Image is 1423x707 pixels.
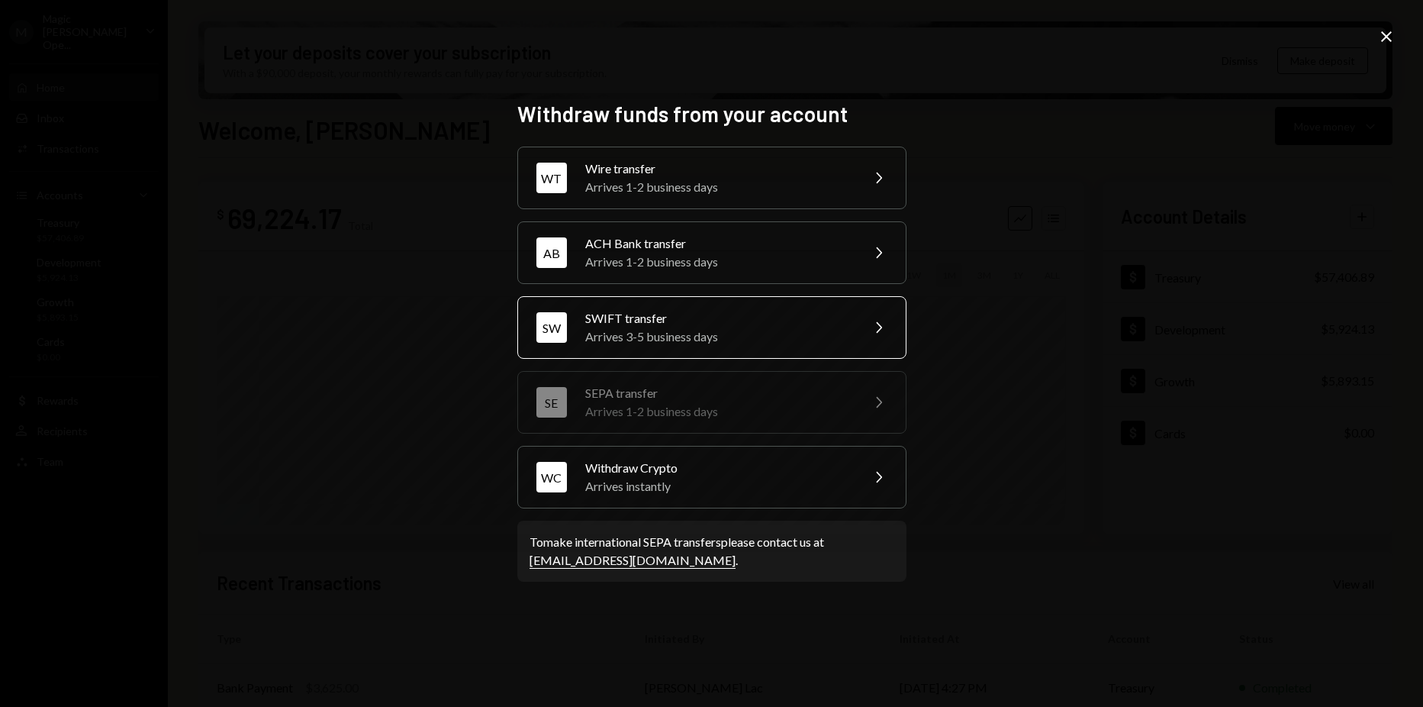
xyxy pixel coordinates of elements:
[517,221,906,284] button: ABACH Bank transferArrives 1-2 business days
[585,477,851,496] div: Arrives instantly
[585,253,851,271] div: Arrives 1-2 business days
[536,237,567,268] div: AB
[536,163,567,193] div: WT
[517,99,906,129] h2: Withdraw funds from your account
[585,234,851,253] div: ACH Bank transfer
[517,147,906,209] button: WTWire transferArrives 1-2 business days
[536,387,567,418] div: SE
[585,160,851,178] div: Wire transfer
[517,296,906,359] button: SWSWIFT transferArrives 3-5 business days
[536,462,567,492] div: WC
[530,533,894,570] div: To make international SEPA transfers please contact us at .
[536,312,567,343] div: SW
[517,446,906,508] button: WCWithdraw CryptoArrives instantly
[585,459,851,477] div: Withdraw Crypto
[585,178,851,196] div: Arrives 1-2 business days
[530,553,736,569] a: [EMAIL_ADDRESS][DOMAIN_NAME]
[585,309,851,328] div: SWIFT transfer
[585,384,851,402] div: SEPA transfer
[517,371,906,434] button: SESEPA transferArrives 1-2 business days
[585,328,851,346] div: Arrives 3-5 business days
[585,402,851,421] div: Arrives 1-2 business days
